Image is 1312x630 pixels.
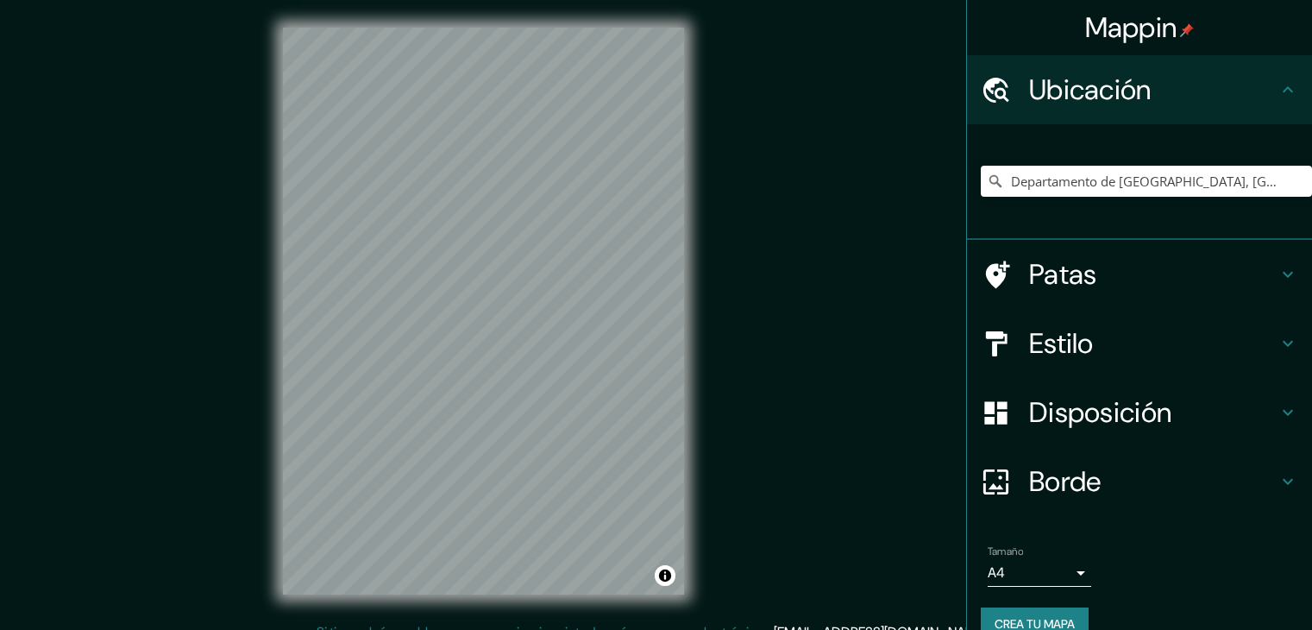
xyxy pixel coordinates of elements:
canvas: Mapa [283,28,684,595]
div: Patas [967,240,1312,309]
font: Patas [1029,256,1097,293]
font: A4 [988,564,1005,582]
div: Ubicación [967,55,1312,124]
font: Estilo [1029,325,1094,362]
font: Disposición [1029,394,1171,431]
font: Tamaño [988,545,1023,558]
div: Disposición [967,378,1312,447]
button: Activar o desactivar atribución [655,565,675,586]
font: Ubicación [1029,72,1152,108]
img: pin-icon.png [1180,23,1194,37]
font: Mappin [1085,9,1177,46]
input: Elige tu ciudad o zona [981,166,1312,197]
div: A4 [988,559,1091,587]
font: Borde [1029,463,1102,500]
div: Borde [967,447,1312,516]
div: Estilo [967,309,1312,378]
